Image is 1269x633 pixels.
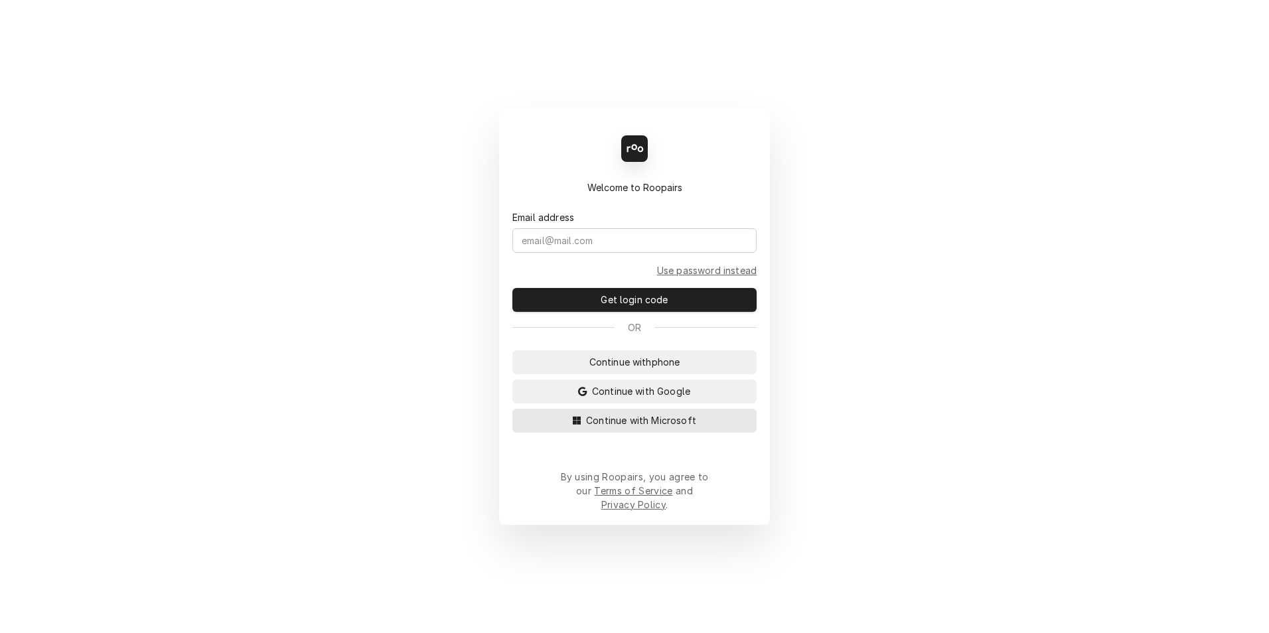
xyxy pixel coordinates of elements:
div: Or [512,320,757,334]
span: Get login code [598,293,670,307]
span: Continue with Microsoft [583,413,699,427]
a: Terms of Service [594,485,672,496]
span: Continue with Google [589,384,693,398]
a: Privacy Policy [601,499,666,510]
div: By using Roopairs, you agree to our and . [560,470,709,512]
button: Get login code [512,288,757,312]
button: Continue withphone [512,350,757,374]
span: Continue with phone [587,355,683,369]
div: Welcome to Roopairs [512,180,757,194]
label: Email address [512,210,574,224]
a: Go to Email and password form [657,263,757,277]
button: Continue with Google [512,380,757,403]
input: email@mail.com [512,228,757,253]
button: Continue with Microsoft [512,409,757,433]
